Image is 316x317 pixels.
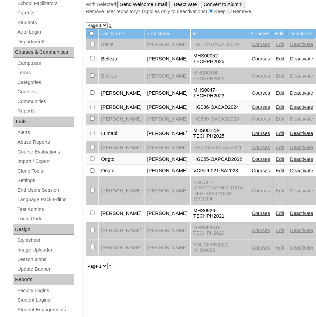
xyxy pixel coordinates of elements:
td: [PERSON_NAME] [99,85,144,101]
a: Student Engagements [17,306,74,314]
td: [PERSON_NAME] [99,205,144,222]
a: Edit [276,73,284,79]
a: Courses [252,73,270,79]
a: Test Admins [17,205,74,214]
a: Deactivate [290,145,313,150]
input: Deactivate [171,1,199,8]
a: Deactivate [290,131,313,136]
a: Courses [252,188,270,193]
a: Parents [17,9,74,17]
a: » [109,22,112,28]
a: Edit [276,168,284,173]
a: Edit [276,104,284,110]
td: Ongto [99,165,144,177]
a: Edit [276,245,284,250]
td: [PERSON_NAME] [144,142,190,153]
a: Deactivate [290,228,313,233]
td: TOUCH-[GEOGRAPHIC_DATA]-DEPED-2021Oct-1900204 [191,177,249,205]
td: [PERSON_NAME] [144,102,190,113]
td: MHS0047-TECHPH2023 [191,85,249,101]
a: Edit [276,90,284,96]
a: Edit [276,211,284,216]
div: Remove user repository? (Applies only to deactivations) Keep Remove [86,8,309,15]
td: [PERSON_NAME] [99,239,144,256]
td: Ongto [99,154,144,165]
a: Student Logins [17,296,74,304]
a: Courses [252,90,270,96]
a: Deactivate [290,188,313,193]
a: Edit [276,116,284,122]
a: Edit [276,145,284,150]
td: Last Name [99,29,144,39]
a: Auto Login [17,28,74,36]
a: Courses [252,168,270,173]
a: Courses [252,56,270,61]
a: Deactivate [290,168,313,173]
a: Students [17,18,74,27]
td: Belleza [99,50,144,67]
a: Communities [17,97,74,106]
a: Language Pack Editor [17,195,74,204]
a: Terms [17,69,74,77]
td: [PERSON_NAME] [99,177,144,205]
td: [PERSON_NAME] [144,154,190,165]
td: [PERSON_NAME] [144,125,190,142]
a: Deactivate [290,56,313,61]
td: First Name [144,29,190,39]
input: Convert to Alumni [201,1,245,8]
td: [PERSON_NAME] [144,165,190,177]
a: Courses [252,42,270,47]
a: Update Banner [17,265,74,273]
a: » [109,263,112,269]
a: Faculty Logins [17,286,74,295]
a: Edit [276,131,284,136]
input: Send Welcome Email [117,1,170,8]
td: [PERSON_NAME] [144,239,190,256]
td: Balce [99,39,144,50]
a: Deactivate [290,42,313,47]
a: Courses [252,245,270,250]
td: Belleza [99,67,144,84]
a: Courses [252,116,270,122]
a: Edit [276,188,284,193]
td: [PERSON_NAME] [144,222,190,239]
a: Edit [276,56,284,61]
div: Design [13,224,74,235]
td: [PERSON_NAME] [99,142,144,153]
a: Deactivate [290,90,313,96]
div: Tools [13,117,74,127]
td: HG055-OAPCAD2022 [191,154,249,165]
td: [PERSON_NAME] [99,222,144,239]
div: Reports [13,274,74,285]
td: MHS00686-TECHPH2020 [191,67,249,84]
td: Lumabi [99,125,144,142]
td: Id [191,29,249,39]
a: Login Code [17,215,74,223]
td: [PERSON_NAME] [99,102,144,113]
td: [PERSON_NAME] [144,85,190,101]
td: Edit [273,29,287,39]
td: HG086-OACAD2024 [191,102,249,113]
a: Courses [17,88,74,96]
a: Courses [252,211,270,216]
td: [PERSON_NAME] [144,205,190,222]
td: MHS00052-TECHPH2025 [191,50,249,67]
a: Deactivate [290,245,313,250]
a: Edit [276,156,284,162]
td: [PERSON_NAME] [144,39,190,50]
a: Abuse Reports [17,138,74,146]
a: Deactivate [290,211,313,216]
td: [PERSON_NAME] [144,50,190,67]
a: Stylesheet [17,236,74,244]
a: Deactivate [290,73,313,79]
a: Alerts [17,128,74,137]
td: HG122-OACAD2020 [191,39,249,50]
td: [PERSON_NAME] [144,114,190,125]
a: Courses [252,156,270,162]
td: HG0232-OACAD2021 [191,142,249,153]
a: Courses [252,145,270,150]
a: Settings [17,176,74,185]
div: Courses & Communities [13,47,74,58]
td: VCIS-9-021-SA2023 [191,165,249,177]
td: Courses [249,29,273,39]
